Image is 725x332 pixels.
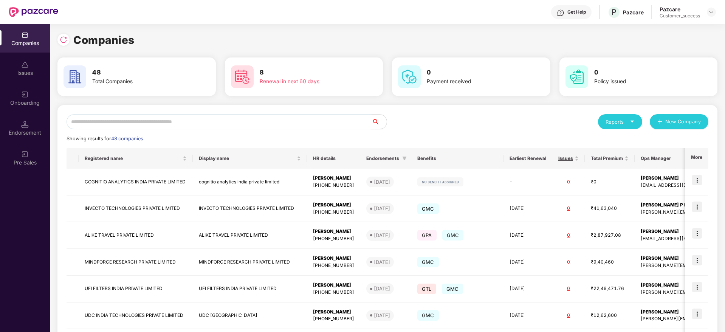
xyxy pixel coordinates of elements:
div: [DATE] [374,285,390,292]
span: 48 companies. [111,136,144,141]
h1: Companies [73,32,135,48]
img: svg+xml;base64,PHN2ZyBpZD0iRHJvcGRvd24tMzJ4MzIiIHhtbG5zPSJodHRwOi8vd3d3LnczLm9yZy8yMDAwL3N2ZyIgd2... [708,9,714,15]
img: svg+xml;base64,PHN2ZyB4bWxucz0iaHR0cDovL3d3dy53My5vcmcvMjAwMC9zdmciIHdpZHRoPSIxMjIiIGhlaWdodD0iMj... [417,177,463,186]
div: [PERSON_NAME] [313,282,354,289]
span: caret-down [630,119,635,124]
span: Showing results for [67,136,144,141]
img: svg+xml;base64,PHN2ZyB3aWR0aD0iMjAiIGhlaWdodD0iMjAiIHZpZXdCb3g9IjAgMCAyMCAyMCIgZmlsbD0ibm9uZSIgeG... [21,91,29,98]
div: [PHONE_NUMBER] [313,182,354,189]
div: [PHONE_NUMBER] [313,262,354,269]
div: ₹0 [591,178,629,186]
img: svg+xml;base64,PHN2ZyB3aWR0aD0iMjAiIGhlaWdodD0iMjAiIHZpZXdCb3g9IjAgMCAyMCAyMCIgZmlsbD0ibm9uZSIgeG... [21,150,29,158]
td: MINDFORCE RESEARCH PRIVATE LIMITED [79,249,193,276]
th: Display name [193,148,307,169]
td: UFI FILTERS INDIA PRIVATE LIMITED [79,276,193,303]
img: svg+xml;base64,PHN2ZyBpZD0iQ29tcGFuaWVzIiB4bWxucz0iaHR0cDovL3d3dy53My5vcmcvMjAwMC9zdmciIHdpZHRoPS... [21,31,29,39]
div: [PERSON_NAME] [313,202,354,209]
div: Customer_success [660,13,700,19]
div: ₹22,49,471.76 [591,285,629,292]
span: GPA [417,230,437,240]
td: MINDFORCE RESEARCH PRIVATE LIMITED [193,249,307,276]
span: Display name [199,155,295,161]
div: Reports [606,118,635,126]
td: INVECTO TECHNOLOGIES PRIVATE LIMITED [79,195,193,222]
div: Payment received [427,78,522,86]
div: Get Help [567,9,586,15]
img: icon [692,228,702,239]
td: INVECTO TECHNOLOGIES PRIVATE LIMITED [193,195,307,222]
button: search [371,114,387,129]
img: svg+xml;base64,PHN2ZyBpZD0iSGVscC0zMngzMiIgeG1sbnM9Imh0dHA6Ly93d3cudzMub3JnLzIwMDAvc3ZnIiB3aWR0aD... [557,9,564,17]
th: Benefits [411,148,503,169]
div: ₹2,87,927.08 [591,232,629,239]
td: [DATE] [503,276,552,303]
div: Renewal in next 60 days [260,78,355,86]
img: svg+xml;base64,PHN2ZyB4bWxucz0iaHR0cDovL3d3dy53My5vcmcvMjAwMC9zdmciIHdpZHRoPSI2MCIgaGVpZ2h0PSI2MC... [64,65,86,88]
div: [PERSON_NAME] [313,309,354,316]
div: [PERSON_NAME] [313,175,354,182]
span: plus [657,119,662,125]
td: cognitio analytics india private limited [193,169,307,195]
th: HR details [307,148,360,169]
div: [PERSON_NAME] [313,255,354,262]
span: GMC [442,230,464,240]
button: plusNew Company [650,114,708,129]
img: svg+xml;base64,PHN2ZyB4bWxucz0iaHR0cDovL3d3dy53My5vcmcvMjAwMC9zdmciIHdpZHRoPSI2MCIgaGVpZ2h0PSI2MC... [565,65,588,88]
th: Registered name [79,148,193,169]
div: [PERSON_NAME] [313,228,354,235]
h3: 8 [260,68,355,78]
div: Pazcare [623,9,644,16]
span: Endorsements [366,155,399,161]
div: 0 [558,205,579,212]
td: - [503,169,552,195]
h3: 0 [594,68,689,78]
img: icon [692,309,702,319]
div: 0 [558,232,579,239]
span: GMC [417,310,439,321]
img: New Pazcare Logo [9,7,58,17]
td: UFI FILTERS INDIA PRIVATE LIMITED [193,276,307,303]
span: GTL [417,284,436,294]
span: Issues [558,155,573,161]
td: [DATE] [503,195,552,222]
span: Registered name [85,155,181,161]
div: [PHONE_NUMBER] [313,209,354,216]
th: Earliest Renewal [503,148,552,169]
div: Policy issued [594,78,689,86]
th: Total Premium [585,148,635,169]
td: [DATE] [503,222,552,249]
div: [DATE] [374,258,390,266]
div: Total Companies [92,78,187,86]
td: ALIKE TRAVEL PRIVATE LIMITED [79,222,193,249]
img: svg+xml;base64,PHN2ZyB3aWR0aD0iMTQuNSIgaGVpZ2h0PSIxNC41IiB2aWV3Qm94PSIwIDAgMTYgMTYiIGZpbGw9Im5vbm... [21,121,29,128]
span: Total Premium [591,155,623,161]
span: search [371,119,387,125]
div: 0 [558,259,579,266]
span: New Company [665,118,701,126]
span: GMC [417,257,439,267]
td: UDC [GEOGRAPHIC_DATA] [193,303,307,329]
div: ₹41,63,040 [591,205,629,212]
img: svg+xml;base64,PHN2ZyBpZD0iUmVsb2FkLTMyeDMyIiB4bWxucz0iaHR0cDovL3d3dy53My5vcmcvMjAwMC9zdmciIHdpZH... [60,36,67,43]
span: P [612,8,617,17]
div: [DATE] [374,178,390,186]
div: ₹9,40,460 [591,259,629,266]
div: 0 [558,285,579,292]
div: [PHONE_NUMBER] [313,235,354,242]
div: 0 [558,312,579,319]
img: icon [692,175,702,185]
h3: 0 [427,68,522,78]
img: svg+xml;base64,PHN2ZyB4bWxucz0iaHR0cDovL3d3dy53My5vcmcvMjAwMC9zdmciIHdpZHRoPSI2MCIgaGVpZ2h0PSI2MC... [231,65,254,88]
td: COGNITIO ANALYTICS INDIA PRIVATE LIMITED [79,169,193,195]
img: icon [692,255,702,265]
td: [DATE] [503,249,552,276]
div: [DATE] [374,205,390,212]
span: filter [401,154,408,163]
span: filter [402,156,407,161]
img: svg+xml;base64,PHN2ZyBpZD0iSXNzdWVzX2Rpc2FibGVkIiB4bWxucz0iaHR0cDovL3d3dy53My5vcmcvMjAwMC9zdmciIH... [21,61,29,68]
img: icon [692,282,702,292]
div: 0 [558,178,579,186]
div: Pazcare [660,6,700,13]
th: More [685,148,708,169]
td: UDC INDIA TECHNOLOGIES PRIVATE LIMITED [79,303,193,329]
